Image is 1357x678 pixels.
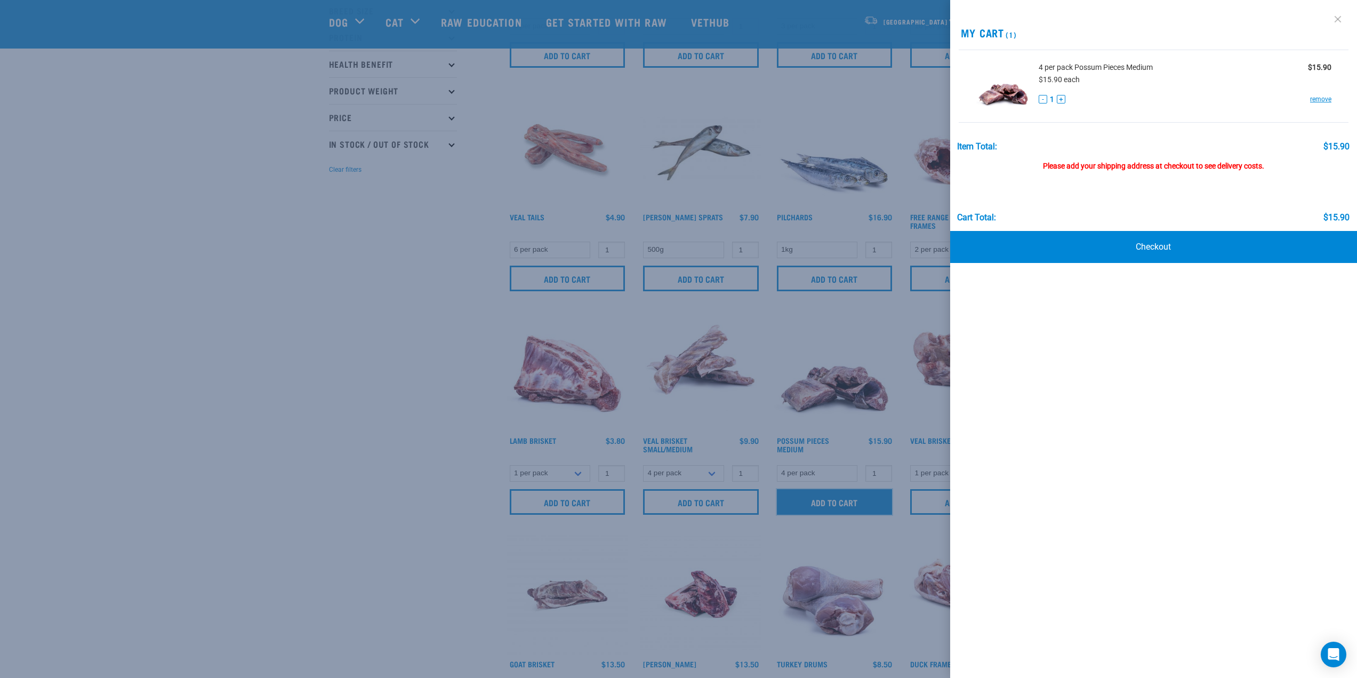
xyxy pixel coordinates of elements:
span: $15.90 each [1039,75,1080,84]
button: - [1039,95,1047,103]
div: Cart total: [957,213,996,222]
span: (1) [1004,33,1016,36]
span: 1 [1050,94,1054,105]
div: Open Intercom Messenger [1321,642,1346,667]
div: Please add your shipping address at checkout to see delivery costs. [957,151,1350,171]
strong: $15.90 [1308,63,1331,71]
a: remove [1310,94,1331,104]
img: Possum Pieces Medium [976,59,1031,114]
div: $15.90 [1323,213,1350,222]
button: + [1057,95,1065,103]
div: $15.90 [1323,142,1350,151]
span: 4 per pack Possum Pieces Medium [1039,62,1153,73]
div: Item Total: [957,142,997,151]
